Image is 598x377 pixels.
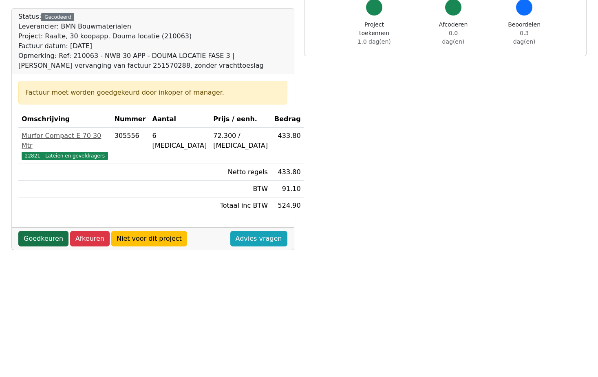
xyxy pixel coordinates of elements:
[210,164,271,181] td: Netto regels
[152,131,207,151] div: 6 [MEDICAL_DATA]
[210,111,271,128] th: Prijs / eenh.
[357,38,391,45] span: 1.0 dag(en)
[271,164,304,181] td: 433.80
[149,111,210,128] th: Aantal
[210,197,271,214] td: Totaal inc BTW
[18,41,287,51] div: Factuur datum: [DATE]
[111,128,149,164] td: 305556
[18,31,287,41] div: Project: Raalte, 30 koopapp. Douma locatie (210063)
[230,231,287,246] a: Advies vragen
[111,111,149,128] th: Nummer
[18,111,111,128] th: Omschrijving
[22,152,108,160] span: 22821 - Lateien en geveldragers
[18,231,68,246] a: Goedkeuren
[350,20,399,46] div: Project toekennen
[508,20,541,46] div: Beoordelen
[70,231,110,246] a: Afkeuren
[271,197,304,214] td: 524.90
[210,181,271,197] td: BTW
[271,181,304,197] td: 91.10
[18,51,287,71] div: Opmerking: Ref: 210063 - NWB 30 APP - DOUMA LOCATIE FASE 3 | [PERSON_NAME] vervanging van factuur...
[22,131,108,160] a: Murfor Compact E 70 30 Mtr22821 - Lateien en geveldragers
[438,20,469,46] div: Afcoderen
[271,111,304,128] th: Bedrag
[111,231,187,246] a: Niet voor dit project
[41,13,74,21] div: Gecodeerd
[271,128,304,164] td: 433.80
[18,12,287,71] div: Status:
[213,131,268,151] div: 72.300 / [MEDICAL_DATA]
[513,30,536,45] span: 0.3 dag(en)
[442,30,465,45] span: 0.0 dag(en)
[22,131,108,151] div: Murfor Compact E 70 30 Mtr
[25,88,280,98] div: Factuur moet worden goedgekeurd door inkoper of manager.
[18,22,287,31] div: Leverancier: BMN Bouwmaterialen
